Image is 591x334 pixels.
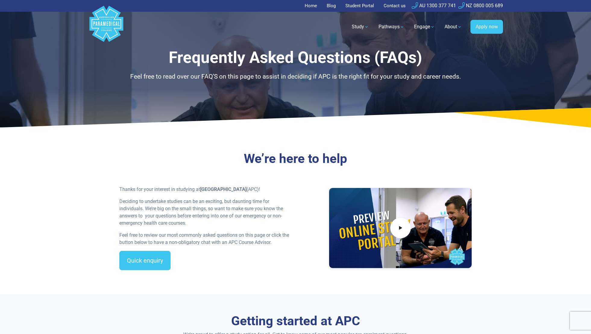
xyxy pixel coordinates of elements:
a: Study [348,18,373,35]
a: Quick enquiry [119,251,171,270]
h1: Frequently Asked Questions (FAQs) [119,48,472,67]
span: Deciding to undertake studies can be an exciting, but daunting time for individuals. We’re big on... [119,198,283,226]
strong: [GEOGRAPHIC_DATA] [200,186,247,192]
h3: We’re here to help [119,151,472,167]
a: About [441,18,466,35]
a: Pathways [375,18,408,35]
a: AU 1300 377 741 [412,3,456,8]
p: Feel free to read over our FAQ’S on this page to assist in deciding if APC is the right fit for y... [119,72,472,82]
a: Engage [410,18,439,35]
span: Feel free to review our most commonly asked questions on this page or click the button below to h... [119,232,289,245]
span: Thanks for your interest in studying at (APC)! [119,186,260,192]
a: NZ 0800 005 689 [458,3,503,8]
h3: Getting started at APC [119,314,472,329]
a: Apply now [470,20,503,34]
a: Australian Paramedical College [88,12,124,42]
